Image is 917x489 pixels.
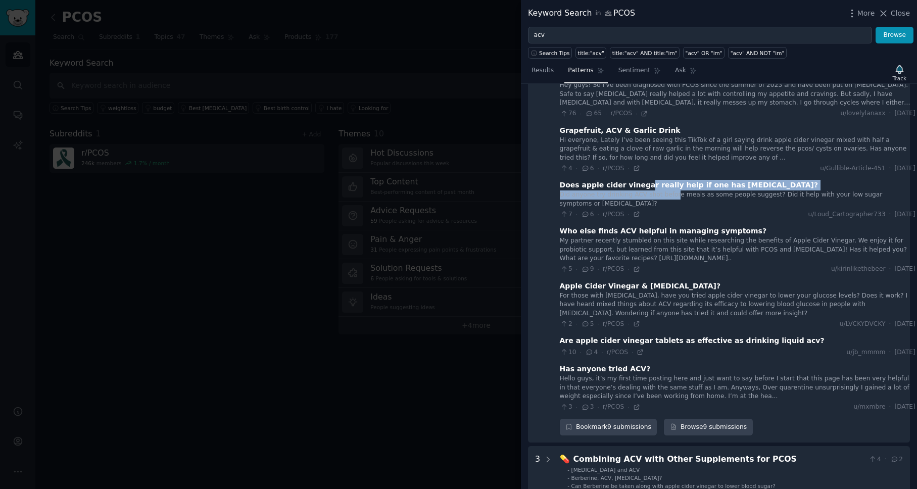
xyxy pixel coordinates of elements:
span: · [576,320,577,327]
span: · [628,211,629,218]
span: r/PCOS [603,265,624,272]
div: Track [893,75,906,82]
span: · [885,455,887,464]
span: 💊 [560,454,570,464]
div: "acv" AND NOT "im" [731,50,785,57]
span: · [605,110,607,117]
button: Track [889,62,910,83]
span: Close [891,8,910,19]
span: · [628,266,629,273]
span: · [889,109,891,118]
a: Patterns [564,63,607,83]
div: Who else finds ACV helpful in managing symptoms? [560,226,767,236]
span: · [889,210,891,219]
div: My partner recently stumbled on this site while researching the benefits of Apple Cider Vinegar. ... [560,236,915,263]
div: For those with [MEDICAL_DATA], have you tried apple cider vinegar to lower your glucose levels? D... [560,291,915,318]
span: Sentiment [618,66,650,75]
a: Browse9 submissions [664,419,752,436]
span: · [597,266,599,273]
span: · [628,404,629,411]
span: [DATE] [894,320,915,329]
span: · [889,320,891,329]
div: Has anyone tried ACV? [560,364,651,374]
span: · [580,349,582,356]
span: 10 [560,348,576,357]
a: title:"acv" [575,47,606,59]
span: r/PCOS [603,165,624,172]
span: · [576,165,577,172]
span: · [576,404,577,411]
div: title:"acv" [578,50,604,57]
span: [MEDICAL_DATA] and ACV [571,467,640,473]
span: · [597,165,599,172]
div: Combining ACV with Other Supplements for PCOS [573,453,865,466]
span: u/kirinlikethebeer [831,265,886,274]
span: · [597,404,599,411]
div: Keyword Search PCOS [528,7,635,20]
span: 4 [560,164,572,173]
span: · [576,266,577,273]
span: · [628,165,629,172]
span: 4 [868,455,881,464]
span: u/jb_mmmm [847,348,886,357]
span: [DATE] [894,109,915,118]
span: r/PCOS [607,349,629,356]
a: "acv" AND NOT "im" [728,47,787,59]
a: Ask [671,63,700,83]
div: Hi everyone, Lately I’ve been seeing this TikTok of a girl saying drink apple cider vinegar mixed... [560,136,915,163]
div: Grapefruit, ACV & Garlic Drink [560,125,681,136]
span: · [601,349,603,356]
button: More [847,8,875,19]
span: u/Loud_Cartographer733 [808,210,886,219]
span: r/PCOS [603,320,624,327]
div: Does apple cider vinegar really help if one has [MEDICAL_DATA]? [560,180,818,190]
span: r/PCOS [610,110,632,117]
span: · [632,349,633,356]
a: title:"acv" AND title:"im" [610,47,680,59]
div: Apple Cider Vinegar & [MEDICAL_DATA]? [560,281,721,291]
span: 9 [581,265,594,274]
a: "acv" OR "im" [683,47,725,59]
div: Are apple cider vinegar tablets as effective as drinking liquid acv? [560,335,825,346]
div: title:"acv" AND title:"im" [612,50,678,57]
span: 7 [560,210,572,219]
span: · [636,110,637,117]
button: Search Tips [528,47,572,59]
span: 5 [581,320,594,329]
span: Can Berberine be taken along with apple cider vinegar to lower blood sugar? [571,483,776,489]
span: 65 [585,109,602,118]
span: 6 [581,210,594,219]
span: [DATE] [894,403,915,412]
span: r/PCOS [603,403,624,410]
span: Results [532,66,554,75]
a: Sentiment [615,63,664,83]
div: Hello guys, it’s my first time posting here and just want to say before I start that this page ha... [560,374,915,401]
span: · [889,164,891,173]
div: - [567,466,569,473]
span: [DATE] [894,210,915,219]
div: Did anyone try drinking ACV shot before meals as some people suggest? Did it help with your low s... [560,190,915,208]
span: · [580,110,582,117]
div: "acv" OR "im" [686,50,722,57]
span: Ask [675,66,686,75]
div: - [567,474,569,481]
span: r/PCOS [603,211,624,218]
span: · [628,320,629,327]
span: [DATE] [894,265,915,274]
span: u/lovelylanaxx [841,109,886,118]
span: 6 [581,164,594,173]
span: · [597,320,599,327]
span: 2 [560,320,572,329]
span: · [576,211,577,218]
span: u/Gullible-Article-451 [820,164,885,173]
button: Browse [876,27,913,44]
span: [DATE] [894,164,915,173]
button: Bookmark9 submissions [560,419,657,436]
span: 3 [560,403,572,412]
span: 2 [890,455,903,464]
span: · [597,211,599,218]
span: [DATE] [894,348,915,357]
div: Bookmark 9 submissions [560,419,657,436]
a: Results [528,63,557,83]
span: u/mxmbre [853,403,885,412]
